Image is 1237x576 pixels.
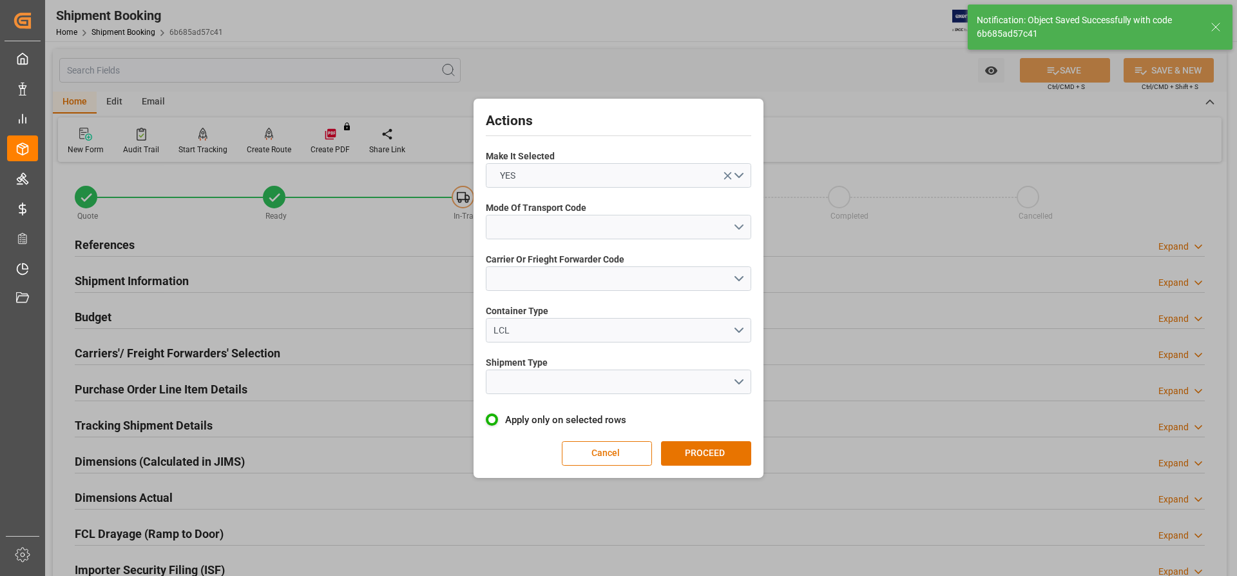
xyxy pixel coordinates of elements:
[486,163,751,188] button: open menu
[977,14,1198,41] div: Notification: Object Saved Successfully with code 6b685ad57c41
[486,111,751,132] h2: Actions
[486,318,751,343] button: open menu
[486,266,751,291] button: open menu
[494,324,733,337] div: LCL
[486,201,586,215] span: Mode Of Transport Code
[486,356,548,370] span: Shipment Type
[486,253,624,266] span: Carrier Or Frieght Forwarder Code
[562,441,652,466] button: Cancel
[486,304,548,318] span: Container Type
[494,169,522,183] span: YES
[486,215,751,239] button: open menu
[486,412,751,428] label: Apply only on selected rows
[661,441,751,466] button: PROCEED
[486,150,555,163] span: Make It Selected
[486,370,751,394] button: open menu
